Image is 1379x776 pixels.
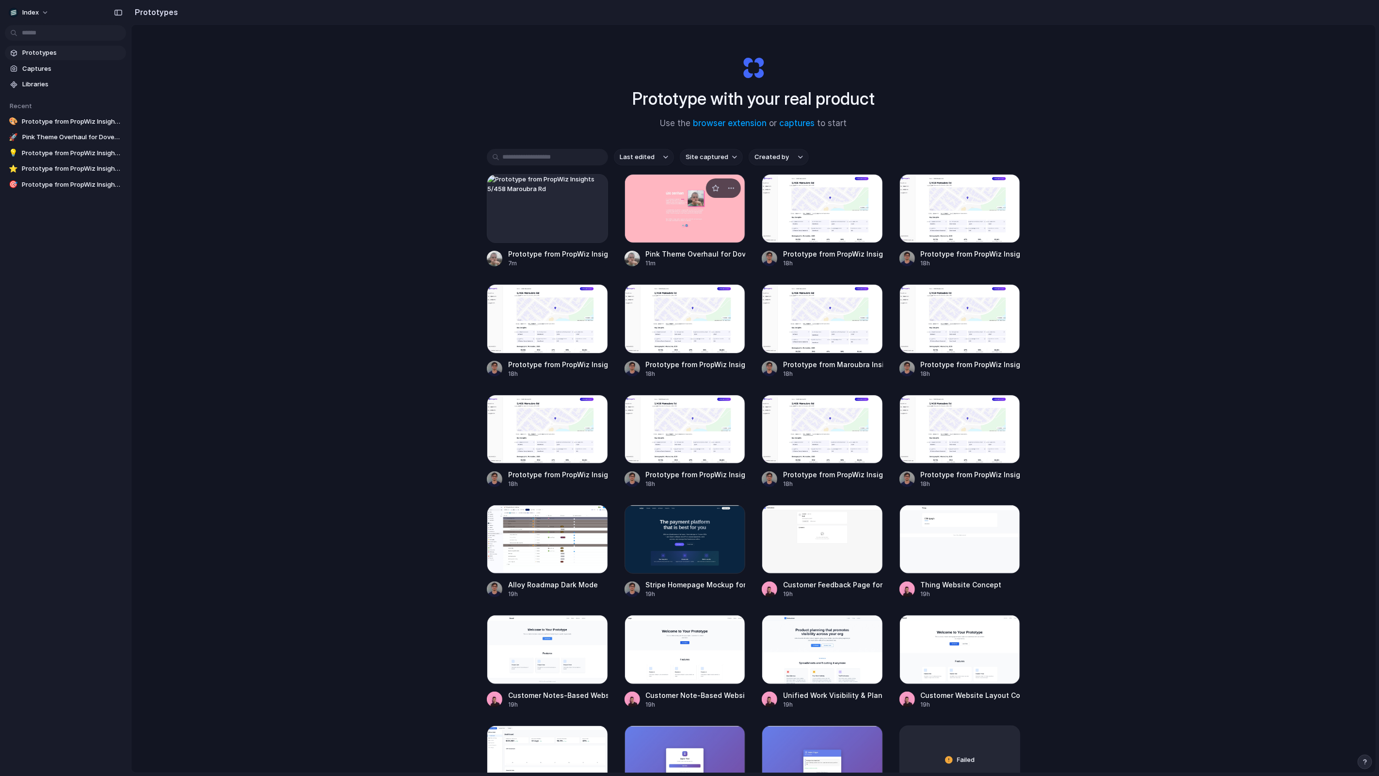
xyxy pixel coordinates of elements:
[921,370,1021,378] div: 18h
[9,180,18,190] div: 🎯
[762,395,883,488] a: Prototype from PropWiz Insights 5/458 Maroubra RdPrototype from PropWiz Insights 5/458 Maroubra R...
[921,700,1021,709] div: 19h
[646,370,746,378] div: 18h
[625,284,746,378] a: Prototype from PropWiz Insights 5/458 Maroubra RdPrototype from PropWiz Insights 5/458 Maroubra R...
[5,146,126,161] a: 💡Prototype from PropWiz Insights 5/458 Maroubra Rd
[508,580,598,590] div: Alloy Roadmap Dark Mode
[783,580,883,590] div: Customer Feedback Page for FeatureBase
[899,284,1021,378] a: Prototype from PropWiz Insights 5/458 Maroubra RdPrototype from PropWiz Insights 5/458 Maroubra R...
[508,590,598,598] div: 19h
[899,615,1021,709] a: Customer Website Layout ConceptCustomer Website Layout Concept19h
[5,178,126,192] a: 🎯Prototype from PropWiz Insights 5/458 Maroubra Rd
[508,690,608,700] div: Customer Notes-Based Website Mockup
[487,505,608,598] a: Alloy Roadmap Dark ModeAlloy Roadmap Dark Mode19h
[783,690,883,700] div: Unified Work Visibility & Planning Tool
[646,590,746,598] div: 19h
[921,590,1002,598] div: 19h
[9,132,18,142] div: 🚀
[508,249,608,259] div: Prototype from PropWiz Insights 5/458 Maroubra Rd
[921,480,1021,488] div: 18h
[921,469,1021,480] div: Prototype from PropWiz Insights 5/458 Maroubra Rd
[487,395,608,488] a: Prototype from PropWiz Insights 5/458 Maroubra RdPrototype from PropWiz Insights 5/458 Maroubra R...
[783,370,883,378] div: 18h
[620,152,655,162] span: Last edited
[783,359,883,370] div: Prototype from Maroubra Insights
[646,259,746,268] div: 11m
[10,102,32,110] span: Recent
[625,615,746,709] a: Customer Note-Based Website ConceptCustomer Note-Based Website Concept19h
[5,77,126,92] a: Libraries
[646,700,746,709] div: 19h
[508,700,608,709] div: 19h
[783,590,883,598] div: 19h
[957,755,975,765] span: Failed
[899,174,1021,268] a: Prototype from PropWiz Insights Demographic LifestylePrototype from PropWiz Insights Demographic ...
[625,505,746,598] a: Stripe Homepage Mockup for Zapier TriggerStripe Homepage Mockup for Zapier Trigger19h
[508,469,608,480] div: Prototype from PropWiz Insights 5/458 Maroubra Rd
[508,359,608,370] div: Prototype from PropWiz Insights Demographic & Lifestyle
[783,249,883,259] div: Prototype from PropWiz Insights 5/458 Maroubra Rd
[762,505,883,598] a: Customer Feedback Page for FeatureBaseCustomer Feedback Page for FeatureBase19h
[22,180,122,190] span: Prototype from PropWiz Insights 5/458 Maroubra Rd
[921,359,1021,370] div: Prototype from PropWiz Insights 5/458 Maroubra Rd
[921,249,1021,259] div: Prototype from PropWiz Insights Demographic Lifestyle
[22,132,122,142] span: Pink Theme Overhaul for Dovetail
[625,395,746,488] a: Prototype from PropWiz Insights 5/458 Maroubra RdPrototype from PropWiz Insights 5/458 Maroubra R...
[762,615,883,709] a: Unified Work Visibility & Planning ToolUnified Work Visibility & Planning Tool19h
[921,690,1021,700] div: Customer Website Layout Concept
[22,117,122,127] span: Prototype from PropWiz Insights 5/458 Maroubra Rd
[131,6,178,18] h2: Prototypes
[22,80,122,89] span: Libraries
[783,700,883,709] div: 19h
[762,174,883,268] a: Prototype from PropWiz Insights 5/458 Maroubra RdPrototype from PropWiz Insights 5/458 Maroubra R...
[5,62,126,76] a: Captures
[508,480,608,488] div: 18h
[22,8,39,17] span: Index
[686,152,728,162] span: Site captured
[632,86,875,112] h1: Prototype with your real product
[646,580,746,590] div: Stripe Homepage Mockup for Zapier Trigger
[9,148,18,158] div: 💡
[508,370,608,378] div: 18h
[646,469,746,480] div: Prototype from PropWiz Insights 5/458 Maroubra Rd
[783,469,883,480] div: Prototype from PropWiz Insights 5/458 Maroubra Rd
[22,164,122,174] span: Prototype from PropWiz Insights Demographic Lifestyle
[5,46,126,60] a: Prototypes
[783,259,883,268] div: 18h
[508,259,608,268] div: 7m
[780,118,815,128] a: captures
[22,48,122,58] span: Prototypes
[680,149,743,165] button: Site captured
[660,117,847,130] span: Use the or to start
[646,690,746,700] div: Customer Note-Based Website Concept
[5,114,126,129] a: 🎨Prototype from PropWiz Insights 5/458 Maroubra Rd
[22,148,122,158] span: Prototype from PropWiz Insights 5/458 Maroubra Rd
[22,64,122,74] span: Captures
[5,130,126,145] a: 🚀Pink Theme Overhaul for Dovetail
[646,480,746,488] div: 18h
[487,174,608,268] a: Prototype from PropWiz Insights 5/458 Maroubra RdPrototype from PropWiz Insights 5/458 Maroubra Rd7m
[9,117,18,127] div: 🎨
[5,5,54,20] button: Index
[693,118,767,128] a: browser extension
[749,149,809,165] button: Created by
[614,149,674,165] button: Last edited
[487,615,608,709] a: Customer Notes-Based Website MockupCustomer Notes-Based Website Mockup19h
[899,505,1021,598] a: Thing Website ConceptThing Website Concept19h
[9,164,18,174] div: ⭐
[754,152,789,162] span: Created by
[762,284,883,378] a: Prototype from Maroubra InsightsPrototype from Maroubra Insights18h
[783,480,883,488] div: 18h
[921,259,1021,268] div: 18h
[921,580,1002,590] div: Thing Website Concept
[646,249,746,259] div: Pink Theme Overhaul for Dovetail
[5,162,126,176] a: ⭐Prototype from PropWiz Insights Demographic Lifestyle
[646,359,746,370] div: Prototype from PropWiz Insights 5/458 Maroubra Rd
[625,174,746,268] a: Pink Theme Overhaul for DovetailPink Theme Overhaul for Dovetail11m
[899,395,1021,488] a: Prototype from PropWiz Insights 5/458 Maroubra RdPrototype from PropWiz Insights 5/458 Maroubra R...
[487,284,608,378] a: Prototype from PropWiz Insights Demographic & LifestylePrototype from PropWiz Insights Demographi...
